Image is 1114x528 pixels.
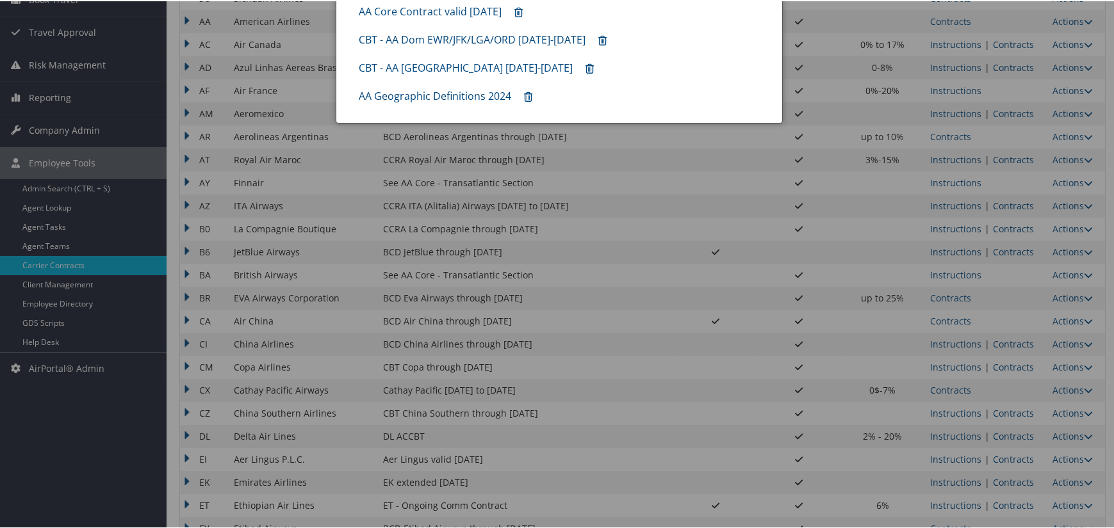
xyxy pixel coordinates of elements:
[518,84,539,108] a: Remove contract
[359,60,573,74] a: CBT - AA [GEOGRAPHIC_DATA] [DATE]-[DATE]
[592,28,613,51] a: Remove contract
[579,56,600,79] a: Remove contract
[359,3,502,17] a: AA Core Contract valid [DATE]
[359,31,586,45] a: CBT - AA Dom EWR/JFK/LGA/ORD [DATE]-[DATE]
[359,88,511,102] a: AA Geographic Definitions 2024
